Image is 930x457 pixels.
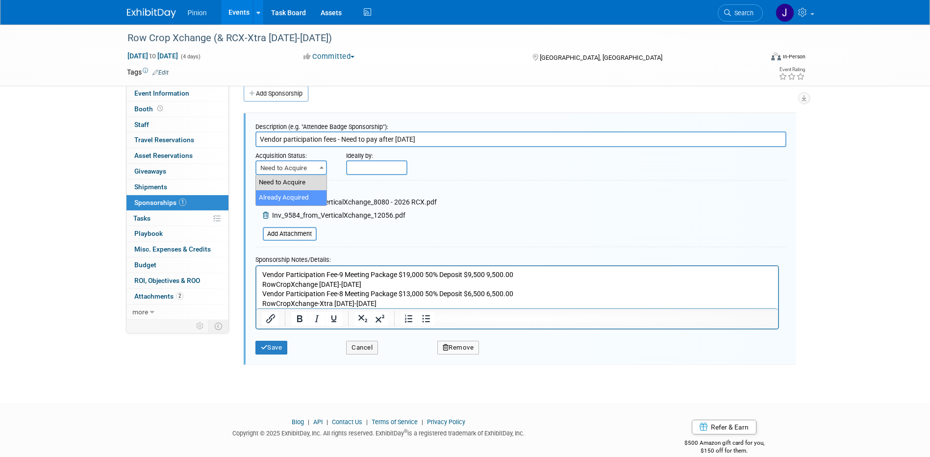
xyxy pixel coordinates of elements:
[132,308,148,316] span: more
[427,418,465,426] a: Privacy Policy
[124,29,748,47] div: Row Crop Xchange (& RCX-Xtra [DATE]-[DATE])
[256,266,778,308] iframe: Rich Text Area
[372,312,388,326] button: Superscript
[134,277,200,284] span: ROI, Objectives & ROO
[134,292,183,300] span: Attachments
[256,190,327,205] li: Already Acquired
[272,198,437,206] span: Inv_9027_from_VerticalXchange_8080 - 2026 RCX.pdf
[404,429,407,434] sup: ®
[354,312,371,326] button: Subscript
[126,273,228,288] a: ROI, Objectives & ROO
[401,312,417,326] button: Numbered list
[262,312,279,326] button: Insert/edit link
[208,320,228,332] td: Toggle Event Tabs
[364,418,370,426] span: |
[256,161,326,175] span: Need to Acquire
[324,418,330,426] span: |
[134,105,165,113] span: Booth
[127,427,631,438] div: Copyright © 2025 ExhibitDay, Inc. All rights reserved. ExhibitDay is a registered trademark of Ex...
[127,67,169,77] td: Tags
[437,341,479,355] button: Remove
[126,211,228,226] a: Tasks
[126,226,228,241] a: Playbook
[292,418,304,426] a: Blog
[718,4,763,22] a: Search
[126,305,228,320] a: more
[126,289,228,304] a: Attachments2
[134,261,156,269] span: Budget
[256,175,327,190] li: Need to Acquire
[134,199,186,206] span: Sponsorships
[152,69,169,76] a: Edit
[155,105,165,112] span: Booth not reserved yet
[419,418,426,426] span: |
[346,147,741,160] div: Ideally by:
[126,179,228,195] a: Shipments
[134,89,189,97] span: Event Information
[126,102,228,117] a: Booth
[176,292,183,300] span: 2
[126,117,228,132] a: Staff
[645,432,804,455] div: $500 Amazon gift card for you,
[771,52,781,60] img: Format-Inperson.png
[134,136,194,144] span: Travel Reservations
[126,257,228,273] a: Budget
[134,229,163,237] span: Playbook
[540,54,662,61] span: [GEOGRAPHIC_DATA], [GEOGRAPHIC_DATA]
[692,420,756,434] a: Refer & Earn
[779,67,805,72] div: Event Rating
[308,312,325,326] button: Italic
[255,251,779,265] div: Sponsorship Notes/Details:
[134,167,166,175] span: Giveaways
[126,86,228,101] a: Event Information
[126,164,228,179] a: Giveaways
[300,51,358,62] button: Committed
[645,447,804,455] div: $150 off for them.
[705,51,806,66] div: Event Format
[776,3,794,22] img: Jennifer Plumisto
[272,211,405,219] span: Inv_9584_from_VerticalXchange_12056.pdf
[255,118,786,131] div: Description (e.g. "Attendee Badge Sponsorship"):
[126,132,228,148] a: Travel Reservations
[127,8,176,18] img: ExhibitDay
[126,242,228,257] a: Misc. Expenses & Credits
[255,147,332,160] div: Acquisition Status:
[188,9,207,17] span: Pinion
[126,148,228,163] a: Asset Reservations
[133,214,151,222] span: Tasks
[192,320,209,332] td: Personalize Event Tab Strip
[332,418,362,426] a: Contact Us
[313,418,323,426] a: API
[255,160,327,175] span: Need to Acquire
[305,418,312,426] span: |
[134,245,211,253] span: Misc. Expenses & Credits
[148,52,157,60] span: to
[134,121,149,128] span: Staff
[255,185,437,197] div: Other/Misc. Attachments:
[346,341,378,355] button: Cancel
[255,341,288,355] button: Save
[731,9,754,17] span: Search
[418,312,434,326] button: Bullet list
[127,51,178,60] span: [DATE] [DATE]
[372,418,418,426] a: Terms of Service
[782,53,805,60] div: In-Person
[134,152,193,159] span: Asset Reservations
[244,86,308,102] a: Add Sponsorship
[326,312,342,326] button: Underline
[291,312,308,326] button: Bold
[179,199,186,206] span: 1
[134,183,167,191] span: Shipments
[126,195,228,210] a: Sponsorships1
[180,53,201,60] span: (4 days)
